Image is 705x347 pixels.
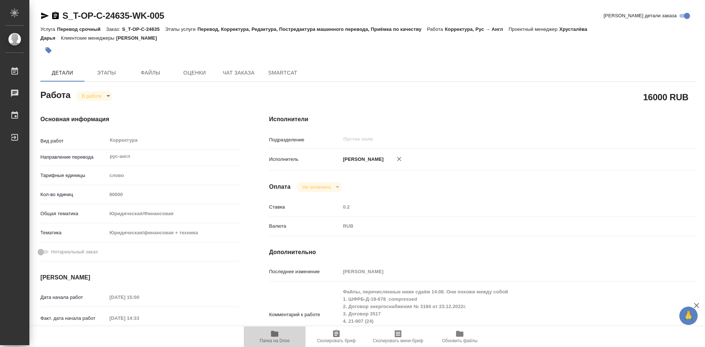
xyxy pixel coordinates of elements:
p: Дата начала работ [40,294,107,301]
p: Кол-во единиц [40,191,107,198]
h4: Основная информация [40,115,240,124]
p: Клиентские менеджеры [61,35,116,41]
div: В работе [76,91,113,101]
span: Нотариальный заказ [51,248,98,256]
span: SmartCat [265,68,300,77]
p: Перевод срочный [57,26,106,32]
span: Оценки [177,68,212,77]
p: Работа [427,26,445,32]
input: Пустое поле [343,135,644,144]
button: Обновить файлы [429,326,491,347]
p: [PERSON_NAME] [340,156,384,163]
a: S_T-OP-C-24635-WK-005 [62,11,164,21]
p: [PERSON_NAME] [116,35,162,41]
p: Перевод, Корректура, Редактура, Постредактура машинного перевода, Приёмка по качеству [198,26,427,32]
div: В работе [296,182,341,192]
div: Юридическая/финансовая + техника [107,227,240,239]
p: Вид работ [40,137,107,145]
button: Удалить исполнителя [391,151,407,167]
button: В работе [80,93,104,99]
div: RUB [340,220,661,232]
p: Этапы услуги [165,26,198,32]
button: Скопировать ссылку для ЯМессенджера [40,11,49,20]
button: Скопировать мини-бриф [367,326,429,347]
p: Услуга [40,26,57,32]
h4: Оплата [269,182,291,191]
span: Скопировать бриф [317,338,355,343]
p: Последнее изменение [269,268,340,275]
span: Обновить файлы [442,338,478,343]
button: Папка на Drive [244,326,305,347]
p: Комментарий к работе [269,311,340,318]
button: Добавить тэг [40,42,57,58]
h4: Исполнители [269,115,697,124]
p: Валюта [269,223,340,230]
h4: [PERSON_NAME] [40,273,240,282]
button: Скопировать бриф [305,326,367,347]
p: Проектный менеджер [509,26,559,32]
p: Ставка [269,203,340,211]
p: Общая тематика [40,210,107,217]
p: Тарифные единицы [40,172,107,179]
p: Подразделение [269,136,340,144]
p: Корректура, Рус → Англ [445,26,509,32]
p: Направление перевода [40,153,107,161]
span: Детали [45,68,80,77]
span: Этапы [89,68,124,77]
div: Юридическая/Финансовая [107,207,240,220]
div: слово [107,169,240,182]
h2: 16000 RUB [643,91,688,103]
p: Факт. дата начала работ [40,315,107,322]
input: Пустое поле [107,292,171,303]
h2: Работа [40,88,70,101]
button: 🙏 [679,307,698,325]
input: Пустое поле [340,266,661,277]
span: Файлы [133,68,168,77]
p: S_T-OP-C-24635 [122,26,165,32]
span: Чат заказа [221,68,256,77]
input: Пустое поле [340,202,661,212]
span: Папка на Drive [260,338,290,343]
p: Тематика [40,229,107,236]
input: Пустое поле [107,189,240,200]
p: Исполнитель [269,156,340,163]
button: Скопировать ссылку [51,11,60,20]
textarea: Файлы, перечисленные ниже сдаём 14.08. Они похожи между собой 1. ШФРБ-Д-19-678_compressed 2. Дого... [340,286,661,342]
input: Пустое поле [107,313,171,323]
span: 🙏 [682,308,695,323]
span: Скопировать мини-бриф [373,338,423,343]
h4: Дополнительно [269,248,697,257]
p: Заказ: [106,26,122,32]
button: Не оплачена [300,184,333,190]
span: [PERSON_NAME] детали заказа [604,12,677,19]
